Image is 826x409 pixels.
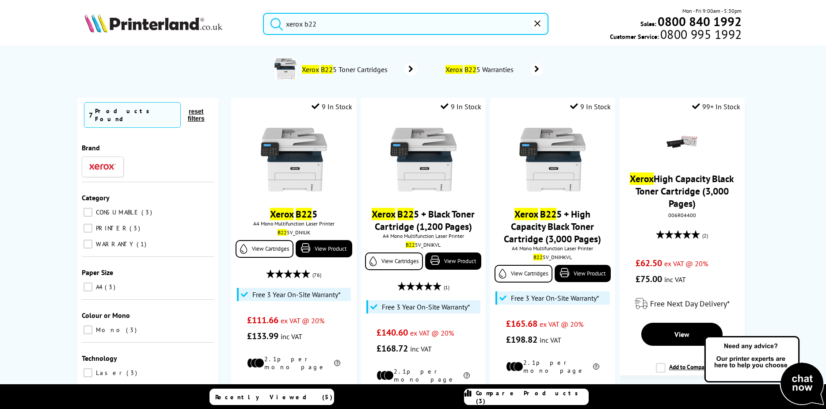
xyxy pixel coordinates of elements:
span: ex VAT @ 20% [410,329,454,337]
div: 9 In Stock [441,102,481,111]
img: Xerox-HC-BlackToner-006R04400-Small.gif [666,126,697,157]
img: Xerox-B225-Front-Main-Small.jpg [261,126,327,193]
mark: B22 [406,241,415,248]
span: Paper Size [82,268,113,277]
a: View Cartridges [495,265,552,283]
div: modal_delivery [495,381,611,406]
span: 1 [137,240,148,248]
mark: B22 [397,208,414,220]
input: Mono 3 [84,325,92,334]
span: £165.68 [506,318,537,329]
span: Customer Service: [610,30,742,41]
span: Colour or Mono [82,311,130,320]
span: Mon - Fri 9:00am - 5:30pm [682,7,742,15]
span: ex VAT @ 20% [281,316,324,325]
a: Xerox B225 [270,208,317,220]
div: 9 In Stock [570,102,611,111]
span: Free 3 Year On-Site Warranty* [511,294,599,302]
mark: Xerox [302,65,319,74]
span: Category [82,193,110,202]
span: ex VAT @ 20% [664,259,708,268]
input: CONSUMABLE 3 [84,208,92,217]
span: CONSUMABLE [94,208,141,216]
span: 3 [129,224,142,232]
img: Open Live Chat window [702,335,826,407]
div: 5V_DNIUK [238,229,350,236]
mark: Xerox [445,65,463,74]
mark: B22 [540,208,556,220]
a: View [641,323,723,346]
span: £168.72 [377,343,408,354]
div: 006R04400 [626,212,738,218]
span: Brand [82,143,100,152]
span: ex VAT @ 20% [540,320,583,329]
span: A4 Mono Multifunction Laser Printer [495,245,611,252]
img: B225V_DNI-conspage.jpg [274,57,297,80]
span: PRINTER [94,224,129,232]
span: Recently Viewed (5) [215,393,333,401]
span: (1) [444,279,449,296]
span: £140.60 [377,327,408,338]
span: Free 3 Year On-Site Warranty* [252,290,341,299]
a: View Product [425,252,481,270]
mark: B22 [321,65,333,74]
a: Xerox B225 Toner Cartridges [301,57,418,81]
a: Compare Products (3) [464,389,589,405]
mark: B22 [533,254,543,260]
span: (2) [702,227,708,244]
input: PRINTER 3 [84,224,92,233]
input: WARRANTY 1 [84,240,92,248]
mark: B22 [278,229,287,236]
li: 2.1p per mono page [247,355,340,371]
div: 5V_DNIKVL [367,241,479,248]
span: Laser [94,369,126,377]
span: Technology [82,354,117,363]
span: A4 Mono Multifunction Laser Printer [365,233,481,239]
span: View [674,330,689,339]
a: View Cartridges [365,252,423,270]
span: 3 [105,283,118,291]
a: Recently Viewed (5) [209,389,334,405]
li: 2.1p per mono page [506,359,599,375]
a: View Product [296,240,352,257]
li: 2.1p per mono page [377,367,470,383]
div: 9 In Stock [312,102,352,111]
span: Free Next Day Delivery* [650,298,730,309]
span: A4 [94,283,104,291]
a: Printerland Logo [84,13,252,34]
img: Xerox-B225-Front-Main-Small.jpg [390,126,457,193]
span: £111.66 [247,314,278,326]
div: modal_delivery [236,378,352,402]
span: £198.82 [506,334,537,345]
span: 7 [89,111,93,119]
mark: B22 [464,65,476,74]
img: Printerland Logo [84,13,222,33]
a: Xerox B225 + Black Toner Cartridge (1,200 Pages) [372,208,475,233]
input: Laser 3 [84,368,92,377]
span: Mono [94,326,125,334]
span: WARRANTY [94,240,136,248]
mark: Xerox [372,208,395,220]
input: Search product or brand [263,13,548,35]
span: Free 3 Year On-Site Warranty* [382,302,470,311]
a: View Cartridges [236,240,293,258]
span: £133.99 [247,330,278,342]
span: inc VAT [281,332,302,341]
span: £75.00 [636,273,662,285]
mark: Xerox [514,208,538,220]
img: Xerox [89,164,116,170]
a: 0800 840 1992 [656,17,742,26]
span: £62.50 [636,257,662,269]
div: 99+ In Stock [692,102,740,111]
span: 0800 995 1992 [659,30,742,38]
span: (76) [312,267,321,283]
div: 5V_DNIHKVL [497,254,609,260]
label: Add to Compare [656,363,710,380]
span: 5 Warranties [444,65,518,74]
div: modal_delivery [624,291,740,316]
mark: Xerox [630,172,654,185]
button: reset filters [181,107,212,122]
span: inc VAT [540,336,561,344]
span: A4 Mono Multifunction Laser Printer [236,220,352,227]
a: View Product [555,265,611,282]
